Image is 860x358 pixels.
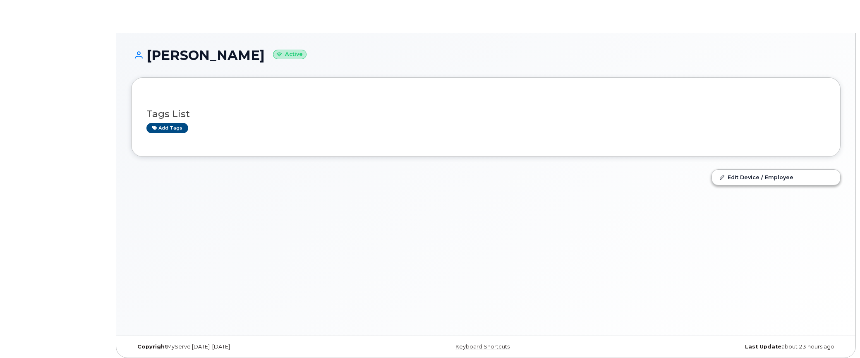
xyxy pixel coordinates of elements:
[604,344,841,350] div: about 23 hours ago
[131,48,841,62] h1: [PERSON_NAME]
[137,344,167,350] strong: Copyright
[146,123,188,133] a: Add tags
[745,344,781,350] strong: Last Update
[712,170,840,185] a: Edit Device / Employee
[146,109,825,119] h3: Tags List
[131,344,368,350] div: MyServe [DATE]–[DATE]
[273,50,307,59] small: Active
[455,344,510,350] a: Keyboard Shortcuts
